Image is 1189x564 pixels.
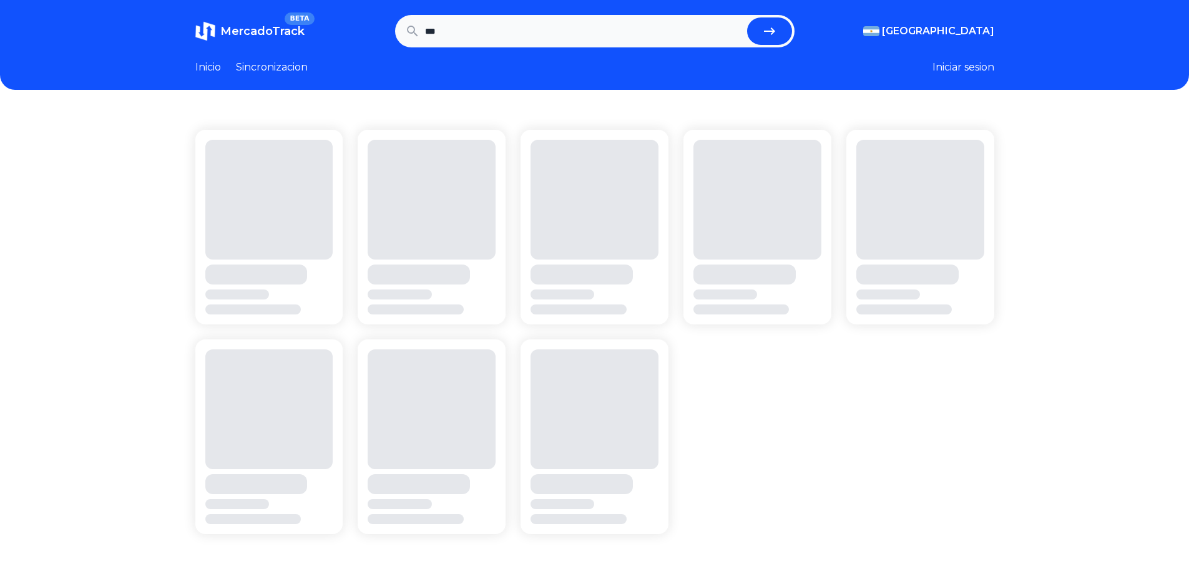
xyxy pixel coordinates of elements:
span: BETA [285,12,314,25]
img: MercadoTrack [195,21,215,41]
a: Sincronizacion [236,60,308,75]
button: Iniciar sesion [932,60,994,75]
a: Inicio [195,60,221,75]
button: [GEOGRAPHIC_DATA] [863,24,994,39]
a: MercadoTrackBETA [195,21,305,41]
span: [GEOGRAPHIC_DATA] [882,24,994,39]
span: MercadoTrack [220,24,305,38]
img: Argentina [863,26,879,36]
